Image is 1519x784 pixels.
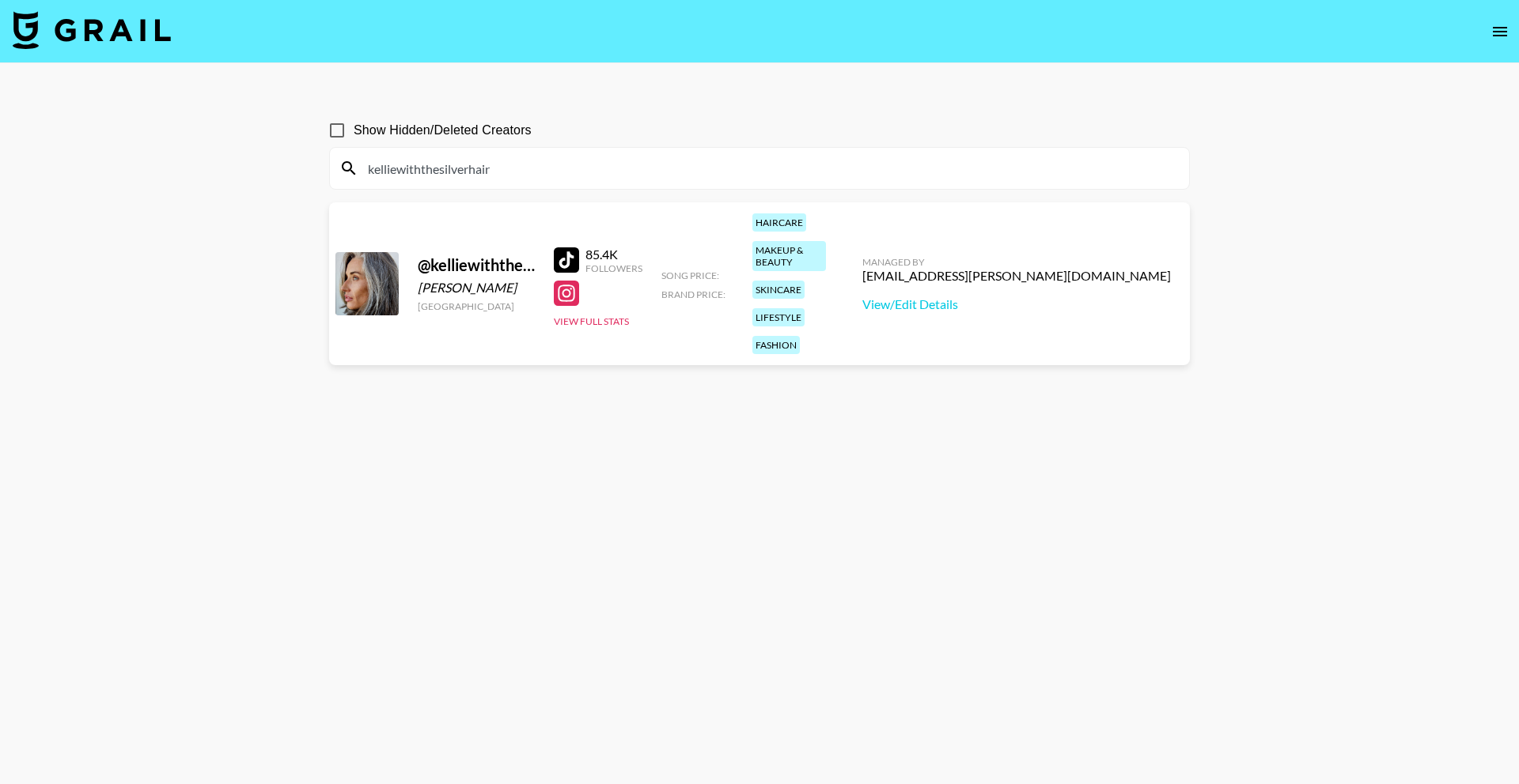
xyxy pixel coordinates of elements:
[752,336,800,354] div: fashion
[358,156,1180,181] input: Search by User Name
[752,308,805,326] div: lifestyle
[13,11,171,49] img: Grail Talent
[585,262,642,274] div: Followers
[752,241,826,271] div: makeup & beauty
[585,247,642,262] div: 85.4K
[418,255,535,275] div: @ kelliewiththesilverhair
[862,268,1171,284] div: [EMAIL_ADDRESS][PERSON_NAME][DOMAIN_NAME]
[661,288,725,300] span: Brand Price:
[862,296,1171,312] a: View/Edit Details
[752,213,806,232] div: haircare
[752,281,805,299] div: skincare
[554,315,629,327] button: View Full Stats
[1484,16,1516,47] button: open drawer
[354,121,532,140] span: Show Hidden/Deleted Creators
[418,300,535,312] div: [GEOGRAPHIC_DATA]
[862,256,1171,268] div: Managed By
[418,280,535,296] div: [PERSON_NAME]
[661,269,719,281] span: Song Price:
